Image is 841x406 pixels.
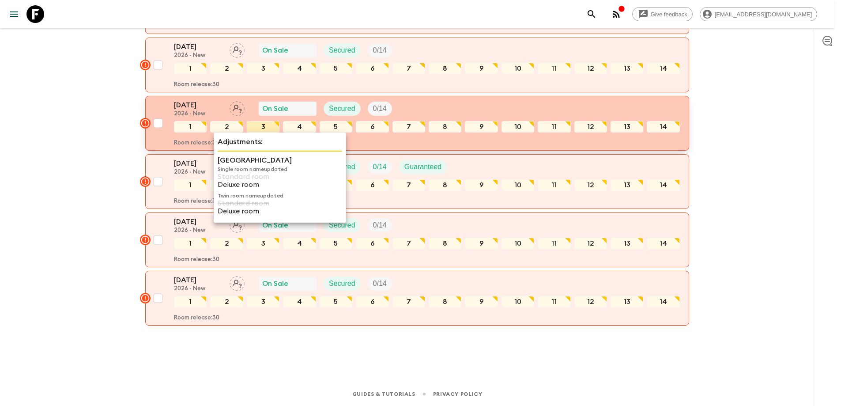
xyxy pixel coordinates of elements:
[392,296,425,307] div: 7
[174,275,223,285] p: [DATE]
[404,162,442,172] p: Guaranteed
[538,238,570,249] div: 11
[174,296,207,307] div: 1
[574,179,607,191] div: 12
[465,121,498,133] div: 9
[611,296,643,307] div: 13
[373,220,387,231] p: 0 / 14
[218,207,342,215] p: Deluxe room
[538,179,570,191] div: 11
[174,110,223,118] p: 2026 - New
[218,137,342,147] p: Adjustments:
[283,296,316,307] div: 4
[373,162,387,172] p: 0 / 14
[574,121,607,133] div: 12
[356,63,388,74] div: 6
[329,45,355,56] p: Secured
[368,102,392,116] div: Trip Fill
[574,63,607,74] div: 12
[653,240,747,245] p: Standard room
[174,100,223,110] p: [DATE]
[352,389,415,399] a: Guides & Tutorials
[247,296,279,307] div: 3
[392,121,425,133] div: 7
[218,192,342,199] p: Twin room name updated
[583,5,600,23] button: search adventures
[174,121,207,133] div: 1
[574,238,607,249] div: 12
[653,236,747,240] p: Twin room name updated
[538,121,570,133] div: 11
[647,238,679,249] div: 14
[174,256,219,263] p: Room release: 30
[653,225,747,230] p: Standard room
[174,238,207,249] div: 1
[392,238,425,249] div: 7
[647,179,679,191] div: 14
[429,121,461,133] div: 8
[373,103,387,114] p: 0 / 14
[392,63,425,74] div: 7
[329,103,355,114] p: Secured
[320,121,352,133] div: 5
[210,121,243,133] div: 2
[368,277,392,291] div: Trip Fill
[210,238,243,249] div: 2
[502,121,534,133] div: 10
[356,179,388,191] div: 6
[262,278,288,289] p: On Sale
[320,296,352,307] div: 5
[210,63,243,74] div: 2
[373,278,387,289] p: 0 / 14
[174,158,223,169] p: [DATE]
[174,227,223,234] p: 2026 - New
[356,238,388,249] div: 6
[174,285,223,292] p: 2026 - New
[218,173,342,181] p: Standard room
[653,245,747,249] p: Superior room
[174,216,223,227] p: [DATE]
[329,220,355,231] p: Secured
[174,52,223,59] p: 2026 - New
[433,389,482,399] a: Privacy Policy
[465,238,498,249] div: 9
[283,238,316,249] div: 4
[429,63,461,74] div: 8
[320,238,352,249] div: 5
[174,169,223,176] p: 2026 - New
[218,199,342,207] p: Standard room
[5,5,23,23] button: menu
[230,279,245,286] span: Assign pack leader
[262,103,288,114] p: On Sale
[368,160,392,174] div: Trip Fill
[653,204,747,222] p: Shinta [PERSON_NAME] & [PERSON_NAME] Collection Pool Villas
[174,315,219,322] p: Room release: 30
[262,45,288,56] p: On Sale
[174,198,219,205] p: Room release: 30
[611,238,643,249] div: 13
[174,81,219,88] p: Room release: 30
[174,42,223,52] p: [DATE]
[502,179,534,191] div: 10
[647,296,679,307] div: 14
[283,63,316,74] div: 4
[218,181,342,189] p: Deluxe room
[647,63,679,74] div: 14
[210,296,243,307] div: 2
[368,43,392,57] div: Trip Fill
[653,230,747,234] p: Superior room
[356,121,388,133] div: 6
[262,220,288,231] p: On Sale
[329,278,355,289] p: Secured
[218,155,342,166] p: [GEOGRAPHIC_DATA]
[429,179,461,191] div: 8
[174,179,207,191] div: 1
[392,179,425,191] div: 7
[210,179,243,191] div: 2
[429,296,461,307] div: 8
[502,238,534,249] div: 10
[647,121,679,133] div: 14
[283,121,316,133] div: 4
[247,238,279,249] div: 3
[538,296,570,307] div: 11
